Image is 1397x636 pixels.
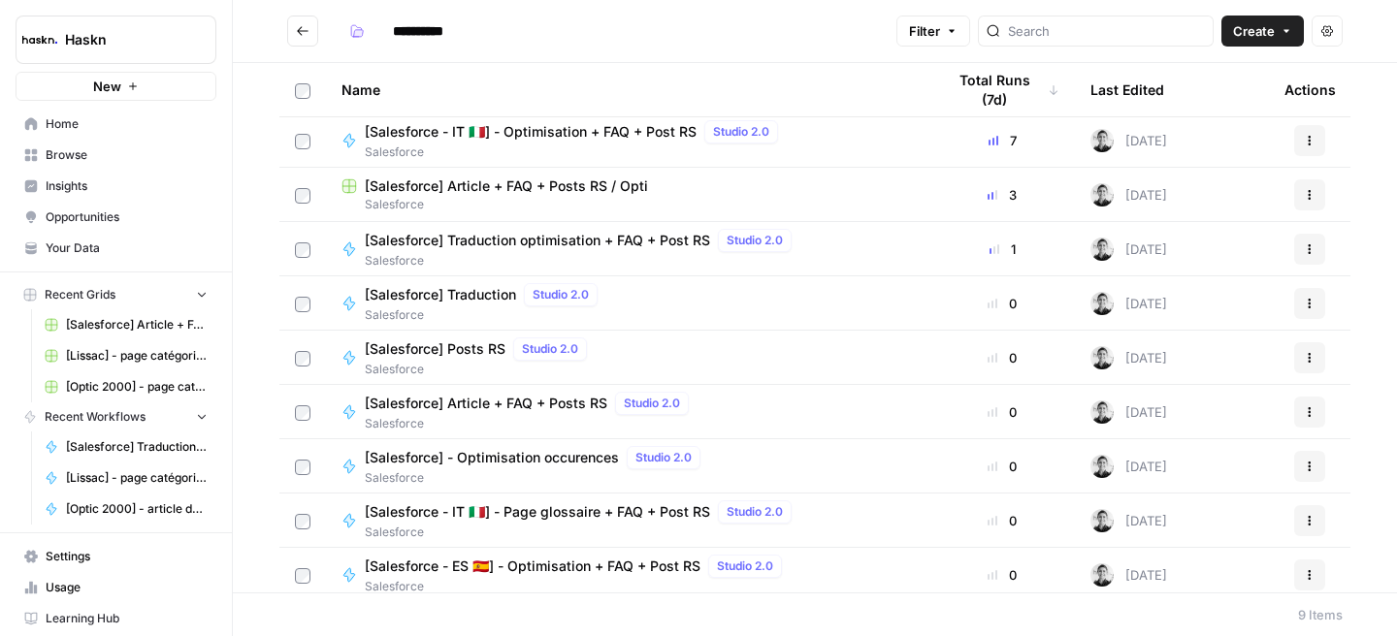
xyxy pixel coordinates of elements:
div: Name [341,63,914,116]
a: [Salesforce] - Optimisation occurencesStudio 2.0Salesforce [341,446,914,487]
a: [Salesforce] Traduction optimisation + FAQ + Post RS [36,431,216,462]
span: Salesforce [365,306,605,324]
input: Search [1008,21,1205,41]
a: Home [16,109,216,140]
div: [DATE] [1090,509,1167,532]
span: Browse [46,146,208,164]
button: Workspace: Haskn [16,16,216,64]
div: [DATE] [1090,346,1167,369]
span: Studio 2.0 [533,286,589,303]
span: [Salesforce] Posts RS [365,339,505,359]
img: 5iwot33yo0fowbxplqtedoh7j1jy [1090,129,1114,152]
span: Home [46,115,208,133]
span: [Salesforce] - Optimisation occurences [365,448,619,467]
span: [Salesforce] Article + FAQ + Posts RS [365,394,607,413]
span: Salesforce [365,578,790,595]
span: Salesforce [341,196,914,213]
div: 0 [945,511,1059,530]
span: Filter [909,21,940,41]
a: Usage [16,572,216,603]
span: [Salesforce] Traduction optimisation + FAQ + Post RS [365,231,710,250]
span: Studio 2.0 [727,232,783,249]
a: [Optic 2000] - article de blog - 600 à 1500 mots [36,493,216,525]
span: Salesforce [365,361,595,378]
span: Salesforce [365,252,799,270]
a: [Lissac] - page catégorie - 300 à 800 mots [36,340,216,371]
div: [DATE] [1090,400,1167,424]
div: 1 [945,239,1059,259]
span: Haskn [65,30,182,49]
img: Haskn Logo [22,22,57,57]
a: [Salesforce] Article + FAQ + Posts RS / OptiSalesforce [341,176,914,213]
span: Salesforce [365,469,708,487]
span: Salesforce [365,415,697,432]
span: Settings [46,548,208,565]
img: 5iwot33yo0fowbxplqtedoh7j1jy [1090,563,1114,587]
button: Go back [287,16,318,47]
img: 5iwot33yo0fowbxplqtedoh7j1jy [1090,400,1114,424]
button: New [16,72,216,101]
span: Learning Hub [46,610,208,627]
span: Insights [46,177,208,195]
img: 5iwot33yo0fowbxplqtedoh7j1jy [1090,455,1114,478]
a: [Optic 2000] - page catégorie + article de blog [36,371,216,402]
div: Total Runs (7d) [945,63,1059,116]
span: [Salesforce] Article + FAQ + Posts RS / Opti [66,316,208,334]
div: [DATE] [1090,129,1167,152]
div: 0 [945,565,1059,585]
a: [Salesforce - IT 🇮🇹] - Page glossaire + FAQ + Post RSStudio 2.0Salesforce [341,500,914,541]
a: [Salesforce] Article + FAQ + Posts RSStudio 2.0Salesforce [341,392,914,432]
button: Create [1221,16,1304,47]
span: [Optic 2000] - article de blog - 600 à 1500 mots [66,500,208,518]
img: 5iwot33yo0fowbxplqtedoh7j1jy [1090,292,1114,315]
div: 0 [945,294,1059,313]
a: Browse [16,140,216,171]
span: Studio 2.0 [727,503,783,521]
span: Your Data [46,239,208,257]
a: Opportunities [16,202,216,233]
a: [Salesforce] Article + FAQ + Posts RS / Opti [36,309,216,340]
div: 3 [945,185,1059,205]
span: Studio 2.0 [717,557,773,575]
div: Last Edited [1090,63,1164,116]
span: Salesforce [365,524,799,541]
span: New [93,77,121,96]
span: Recent Workflows [45,408,146,426]
a: Insights [16,171,216,202]
a: Learning Hub [16,603,216,634]
span: [Optic 2000] - page catégorie + article de blog [66,378,208,396]
a: [Salesforce] Traduction optimisation + FAQ + Post RSStudio 2.0Salesforce [341,229,914,270]
div: 0 [945,348,1059,367]
div: 7 [945,131,1059,150]
div: [DATE] [1090,183,1167,207]
span: Studio 2.0 [713,123,769,141]
div: 0 [945,457,1059,476]
div: 9 Items [1298,605,1343,624]
span: Studio 2.0 [624,395,680,412]
span: Salesforce [365,143,786,161]
img: 5iwot33yo0fowbxplqtedoh7j1jy [1090,346,1114,369]
img: 5iwot33yo0fowbxplqtedoh7j1jy [1090,509,1114,532]
span: [Salesforce - IT 🇮🇹] - Optimisation + FAQ + Post RS [365,122,697,142]
div: Actions [1284,63,1336,116]
a: Settings [16,541,216,572]
a: [Salesforce - IT 🇮🇹] - Optimisation + FAQ + Post RSStudio 2.0Salesforce [341,120,914,161]
span: Studio 2.0 [522,340,578,358]
div: [DATE] [1090,292,1167,315]
span: [Salesforce] Traduction [365,285,516,304]
button: Filter [896,16,970,47]
div: [DATE] [1090,455,1167,478]
span: Opportunities [46,208,208,226]
span: [Salesforce - ES 🇪🇸] - Optimisation + FAQ + Post RS [365,556,700,576]
span: [Lissac] - page catégorie - 300 à 800 mots [66,347,208,365]
a: [Salesforce] TraductionStudio 2.0Salesforce [341,283,914,324]
span: Usage [46,579,208,596]
img: 5iwot33yo0fowbxplqtedoh7j1jy [1090,183,1114,207]
img: 5iwot33yo0fowbxplqtedoh7j1jy [1090,238,1114,261]
span: Studio 2.0 [635,449,692,466]
div: [DATE] [1090,238,1167,261]
button: Recent Workflows [16,402,216,431]
button: Recent Grids [16,280,216,309]
div: [DATE] [1090,563,1167,587]
a: [Salesforce] Posts RSStudio 2.0Salesforce [341,337,914,378]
